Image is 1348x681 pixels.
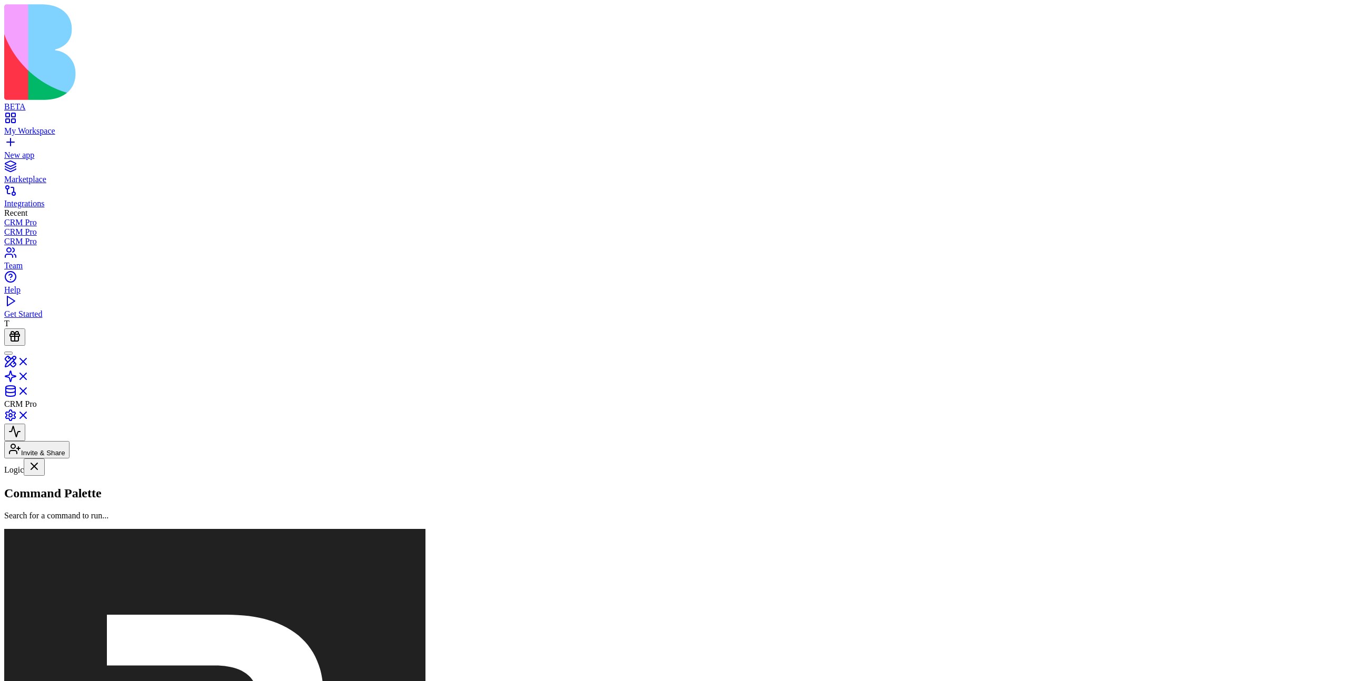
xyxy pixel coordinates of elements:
[4,300,1344,319] a: Get Started
[4,309,1344,319] div: Get Started
[4,465,24,474] span: Logic
[4,441,70,458] button: Invite & Share
[4,319,9,328] span: T
[4,189,1344,208] a: Integrations
[4,276,1344,295] a: Help
[4,511,1344,520] p: Search for a command to run...
[4,237,1344,246] a: CRM Pro
[4,151,1344,160] div: New app
[4,93,1344,112] a: BETA
[4,117,1344,136] a: My Workspace
[4,126,1344,136] div: My Workspace
[4,252,1344,271] a: Team
[4,486,1344,500] h2: Command Palette
[4,141,1344,160] a: New app
[4,4,428,100] img: logo
[4,285,1344,295] div: Help
[4,165,1344,184] a: Marketplace
[4,261,1344,271] div: Team
[4,218,1344,227] a: CRM Pro
[4,227,1344,237] a: CRM Pro
[4,208,27,217] span: Recent
[4,102,1344,112] div: BETA
[4,399,37,408] span: CRM Pro
[4,175,1344,184] div: Marketplace
[4,199,1344,208] div: Integrations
